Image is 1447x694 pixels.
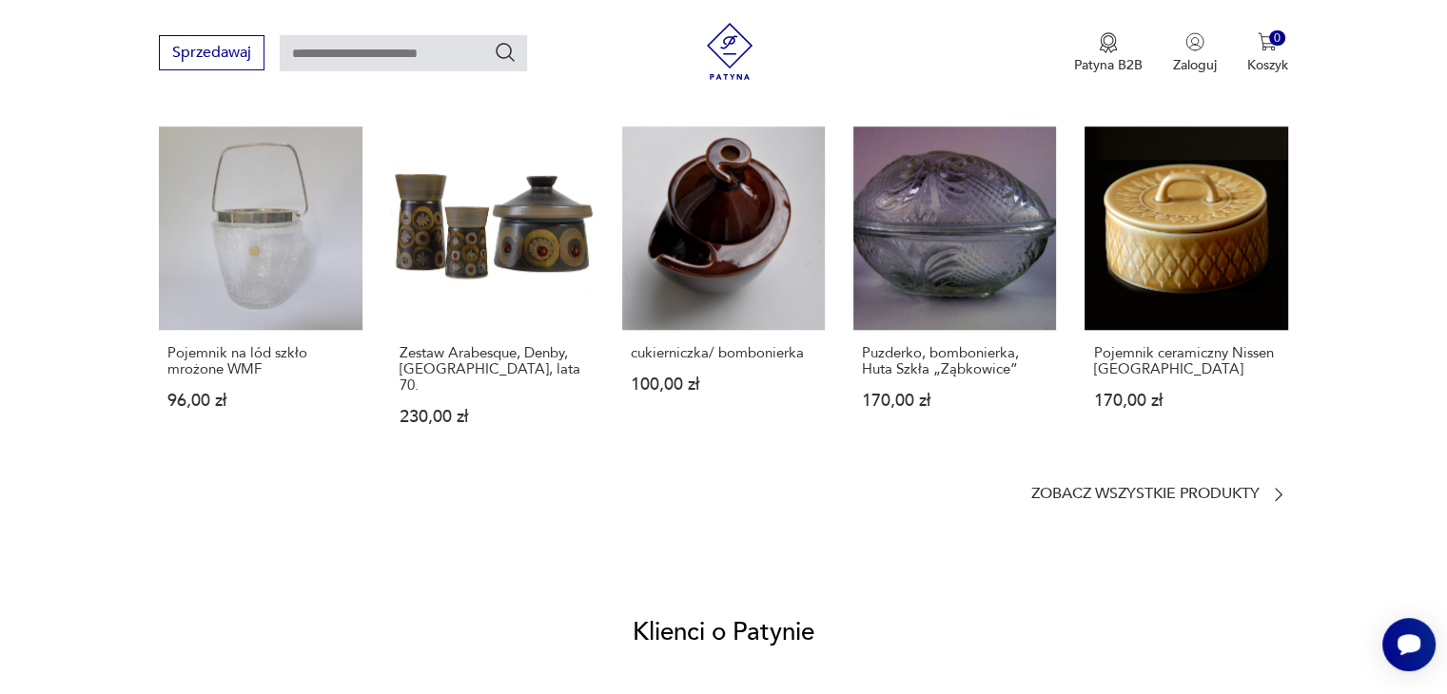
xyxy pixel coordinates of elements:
[1085,126,1287,461] a: Pojemnik ceramiczny Nissen DenmarkPojemnik ceramiczny Nissen [GEOGRAPHIC_DATA]170,00 zł
[391,126,594,461] a: Zestaw Arabesque, Denby, Wielka Brytania, lata 70.Zestaw Arabesque, Denby, [GEOGRAPHIC_DATA], lat...
[494,41,517,64] button: Szukaj
[1099,32,1118,53] img: Ikona medalu
[167,345,353,377] p: Pojemnik na lód szkło mrożone WMF
[167,393,353,409] p: 96,00 zł
[159,126,362,461] a: Pojemnik na lód szkło mrożone WMFPojemnik na lód szkło mrożone WMF96,00 zł
[1093,393,1279,409] p: 170,00 zł
[1074,32,1143,74] button: Patyna B2B
[1247,56,1288,74] p: Koszyk
[1185,32,1204,51] img: Ikonka użytkownika
[400,409,585,425] p: 230,00 zł
[1031,488,1260,500] p: Zobacz wszystkie produkty
[631,345,816,361] p: cukierniczka/ bombonierka
[1074,32,1143,74] a: Ikona medaluPatyna B2B
[631,376,816,393] p: 100,00 zł
[1258,32,1277,51] img: Ikona koszyka
[862,393,1047,409] p: 170,00 zł
[1173,32,1217,74] button: Zaloguj
[1382,618,1436,671] iframe: Smartsupp widget button
[853,126,1056,461] a: Puzderko, bombonierka, Huta Szkła „Ząbkowice”Puzderko, bombonierka, Huta Szkła „Ząbkowice”170,00 zł
[622,126,825,461] a: cukierniczka/ bombonierkacukierniczka/ bombonierka100,00 zł
[1173,56,1217,74] p: Zaloguj
[862,345,1047,377] p: Puzderko, bombonierka, Huta Szkła „Ząbkowice”
[1031,485,1288,504] a: Zobacz wszystkie produkty
[159,35,264,70] button: Sprzedawaj
[1093,345,1279,377] p: Pojemnik ceramiczny Nissen [GEOGRAPHIC_DATA]
[701,23,758,80] img: Patyna - sklep z meblami i dekoracjami vintage
[159,48,264,61] a: Sprzedawaj
[633,616,814,648] h2: Klienci o Patynie
[1269,30,1285,47] div: 0
[1074,56,1143,74] p: Patyna B2B
[1247,32,1288,74] button: 0Koszyk
[400,345,585,394] p: Zestaw Arabesque, Denby, [GEOGRAPHIC_DATA], lata 70.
